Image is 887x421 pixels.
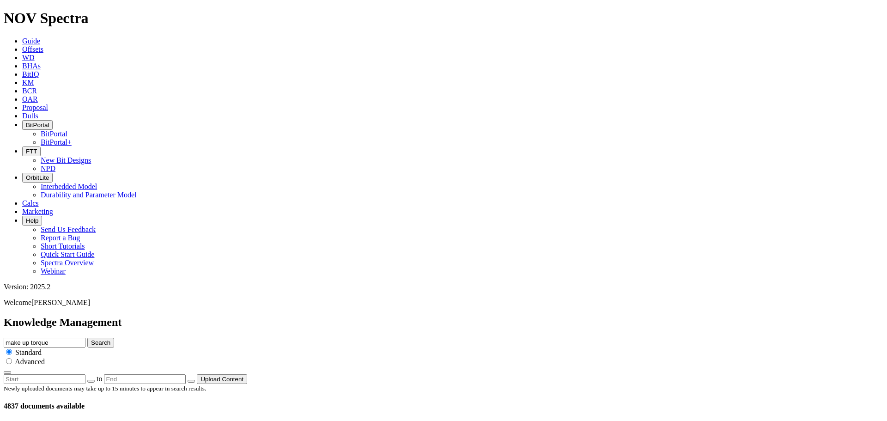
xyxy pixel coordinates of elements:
span: FTT [26,148,37,155]
a: Durability and Parameter Model [41,191,137,199]
a: Guide [22,37,40,45]
span: [PERSON_NAME] [31,299,90,306]
a: Webinar [41,267,66,275]
a: BitPortal [41,130,67,138]
div: Version: 2025.2 [4,283,883,291]
button: BitPortal [22,120,53,130]
a: BitIQ [22,70,39,78]
a: WD [22,54,35,61]
a: OAR [22,95,38,103]
button: FTT [22,146,41,156]
a: Spectra Overview [41,259,94,267]
button: OrbitLite [22,173,53,183]
p: Welcome [4,299,883,307]
input: Start [4,374,85,384]
a: Report a Bug [41,234,80,242]
button: Upload Content [197,374,247,384]
a: NPD [41,165,55,172]
small: Newly uploaded documents may take up to 15 minutes to appear in search results. [4,385,206,392]
h4: 4837 documents available [4,402,883,410]
a: BHAs [22,62,41,70]
span: OrbitLite [26,174,49,181]
a: Send Us Feedback [41,226,96,233]
h2: Knowledge Management [4,316,883,329]
a: BCR [22,87,37,95]
a: Offsets [22,45,43,53]
a: New Bit Designs [41,156,91,164]
input: e.g. Smoothsteer Record [4,338,85,348]
a: Dulls [22,112,38,120]
a: Marketing [22,207,53,215]
span: Advanced [15,358,45,366]
a: Short Tutorials [41,242,85,250]
button: Help [22,216,42,226]
button: Search [87,338,114,348]
input: End [104,374,186,384]
span: BitPortal [26,122,49,128]
a: Proposal [22,104,48,111]
a: KM [22,79,34,86]
a: Calcs [22,199,39,207]
a: BitPortal+ [41,138,72,146]
span: to [97,375,102,383]
a: Quick Start Guide [41,250,94,258]
a: Interbedded Model [41,183,97,190]
h1: NOV Spectra [4,10,883,27]
span: Help [26,217,38,224]
span: Standard [15,348,42,356]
